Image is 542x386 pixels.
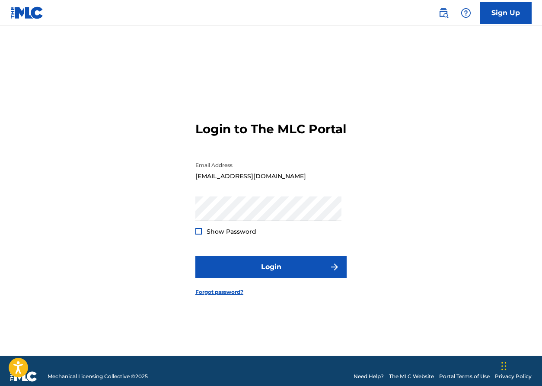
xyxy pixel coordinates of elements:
[439,373,490,380] a: Portal Terms of Use
[480,2,532,24] a: Sign Up
[10,371,37,382] img: logo
[461,8,471,18] img: help
[195,256,347,278] button: Login
[438,8,449,18] img: search
[501,353,507,379] div: Drag
[495,373,532,380] a: Privacy Policy
[389,373,434,380] a: The MLC Website
[207,228,256,235] span: Show Password
[329,262,340,272] img: f7272a7cc735f4ea7f67.svg
[435,4,452,22] a: Public Search
[195,122,346,137] h3: Login to The MLC Portal
[354,373,384,380] a: Need Help?
[48,373,148,380] span: Mechanical Licensing Collective © 2025
[10,6,44,19] img: MLC Logo
[195,288,243,296] a: Forgot password?
[499,344,542,386] iframe: Chat Widget
[457,4,475,22] div: Help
